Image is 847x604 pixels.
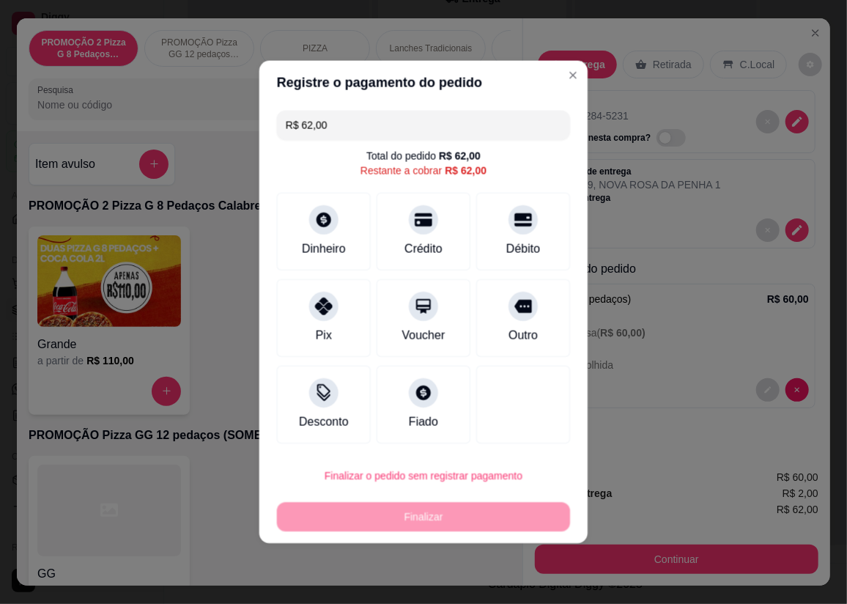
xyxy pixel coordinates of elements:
[445,163,487,178] div: R$ 62,00
[277,461,570,490] button: Finalizar o pedido sem registrar pagamento
[366,149,481,163] div: Total do pedido
[409,413,438,431] div: Fiado
[316,327,332,345] div: Pix
[360,163,487,178] div: Restante a cobrar
[286,111,561,140] input: Ex.: hambúrguer de cordeiro
[299,413,349,431] div: Desconto
[302,240,346,258] div: Dinheiro
[439,149,481,163] div: R$ 62,00
[506,240,540,258] div: Débito
[402,327,445,345] div: Voucher
[404,240,443,258] div: Crédito
[259,61,588,105] header: Registre o pagamento do pedido
[561,64,585,87] button: Close
[508,327,538,345] div: Outro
